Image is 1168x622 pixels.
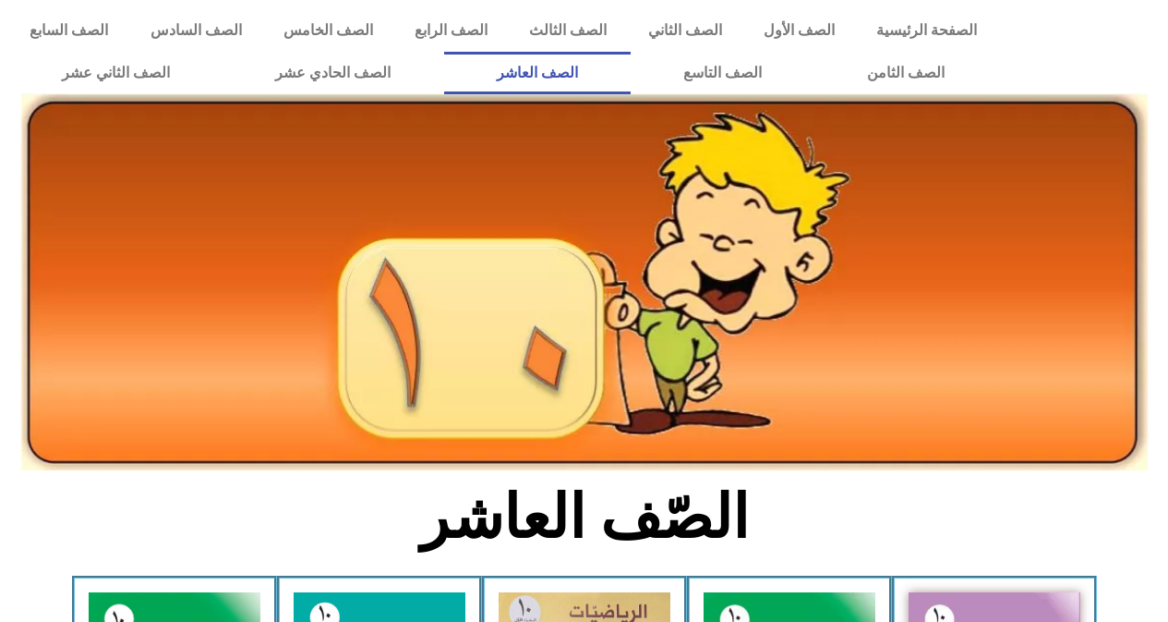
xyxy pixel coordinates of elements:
a: الصف الثاني عشر [9,52,223,94]
a: الصف الثالث [508,9,627,52]
a: الصف التاسع [631,52,814,94]
a: الصف الخامس [262,9,393,52]
a: الصفحة الرئيسية [855,9,997,52]
a: الصف السابع [9,9,129,52]
h2: الصّف العاشر [279,482,889,554]
a: الصف السادس [129,9,262,52]
a: الصف الثامن [814,52,997,94]
a: الصف العاشر [444,52,631,94]
a: الصف الثاني [627,9,742,52]
a: الصف الحادي عشر [223,52,443,94]
a: الصف الرابع [393,9,508,52]
a: الصف الأول [742,9,855,52]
